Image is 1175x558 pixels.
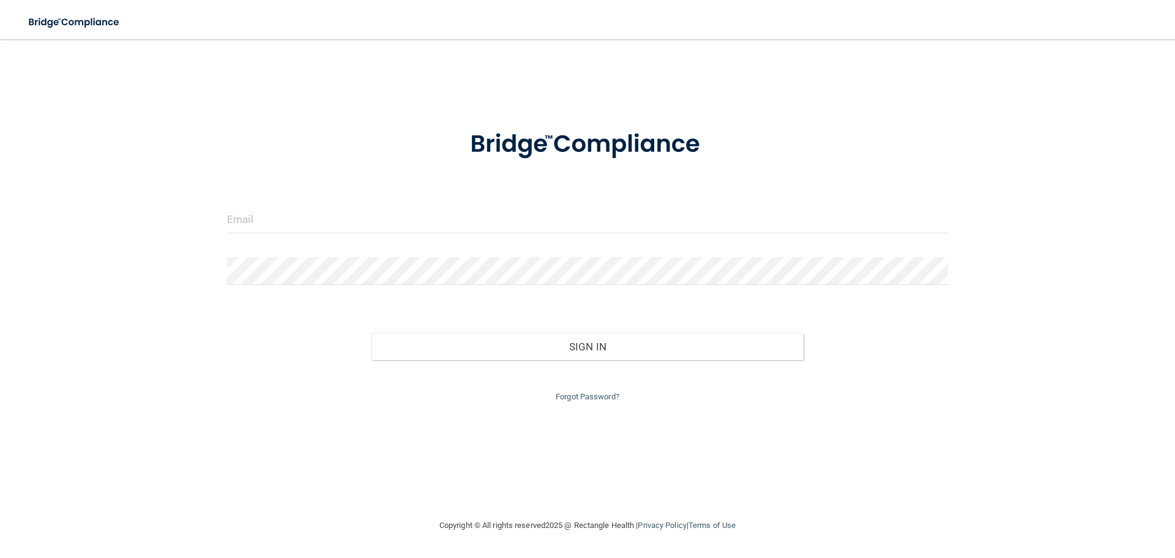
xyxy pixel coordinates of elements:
[638,521,686,530] a: Privacy Policy
[556,392,619,401] a: Forgot Password?
[364,506,811,545] div: Copyright © All rights reserved 2025 @ Rectangle Health | |
[371,333,804,360] button: Sign In
[227,206,948,233] input: Email
[18,10,131,35] img: bridge_compliance_login_screen.278c3ca4.svg
[688,521,736,530] a: Terms of Use
[445,113,730,176] img: bridge_compliance_login_screen.278c3ca4.svg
